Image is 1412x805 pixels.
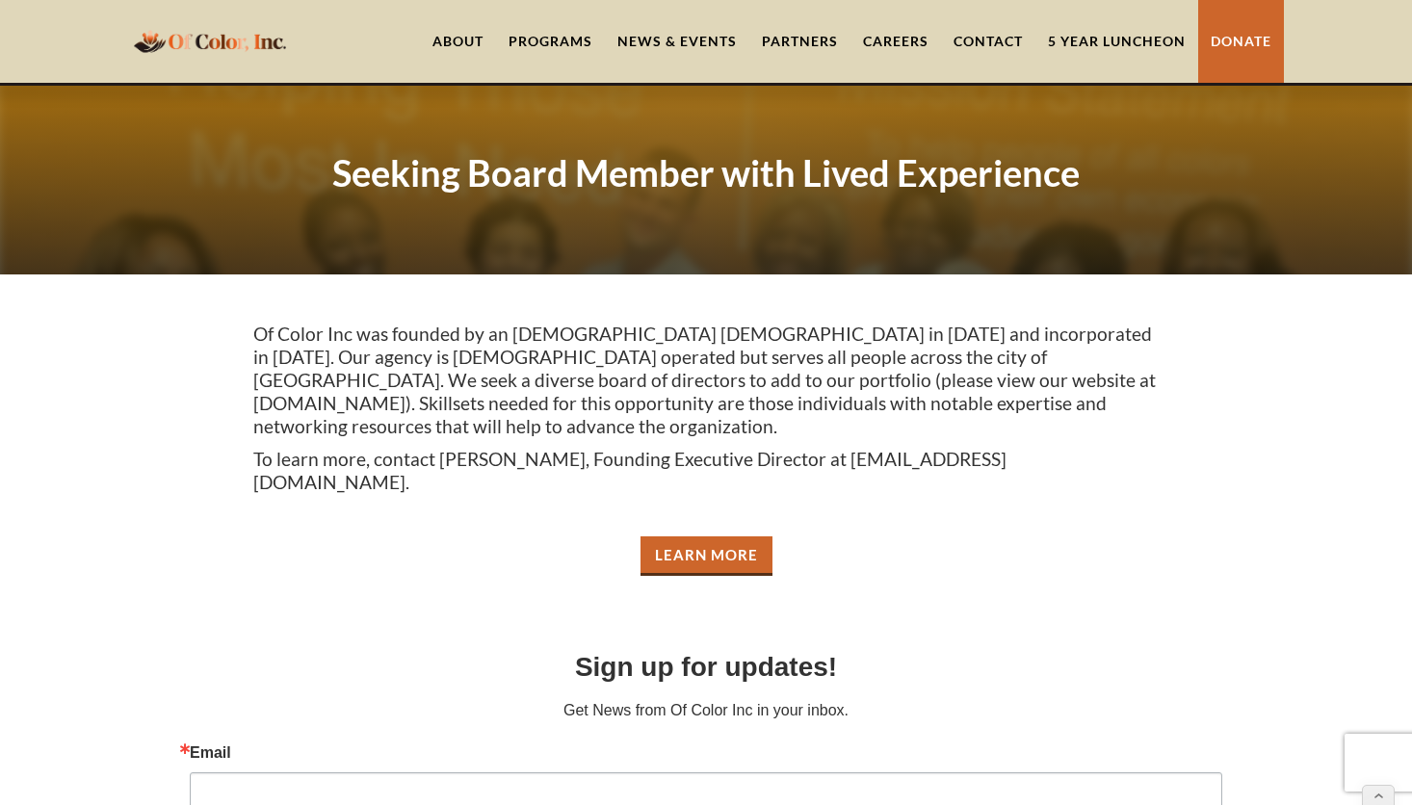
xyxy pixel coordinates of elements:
[509,32,592,51] div: Programs
[253,323,1159,438] p: Of Color Inc was founded by an [DEMOGRAPHIC_DATA] [DEMOGRAPHIC_DATA] in [DATE] and incorporated i...
[128,18,292,64] a: home
[190,647,1222,688] h2: Sign up for updates!
[190,699,1222,722] p: Get News from Of Color Inc in your inbox.
[190,745,1222,761] label: Email
[641,536,772,576] a: Learn More
[253,448,1159,494] p: To learn more, contact [PERSON_NAME], Founding Executive Director at [EMAIL_ADDRESS][DOMAIN_NAME].
[332,151,1080,194] h1: Seeking Board Member with Lived Experience
[253,504,1159,527] p: ‍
